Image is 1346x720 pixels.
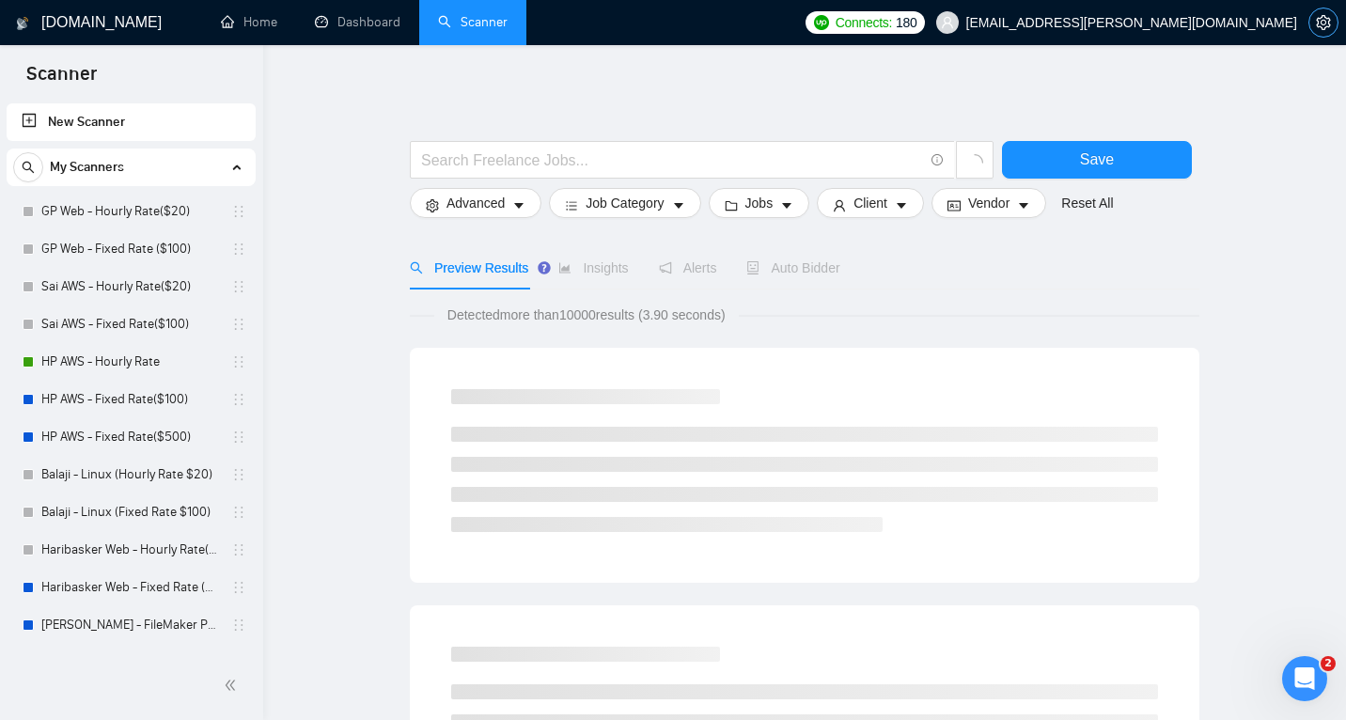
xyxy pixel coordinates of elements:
[13,152,43,182] button: search
[745,193,774,213] span: Jobs
[231,317,246,332] span: holder
[224,676,243,695] span: double-left
[231,392,246,407] span: holder
[438,14,508,30] a: searchScanner
[931,154,944,166] span: info-circle
[536,259,553,276] div: Tooltip anchor
[410,260,528,275] span: Preview Results
[231,279,246,294] span: holder
[7,103,256,141] li: New Scanner
[549,188,700,218] button: barsJob Categorycaret-down
[434,305,739,325] span: Detected more than 10000 results (3.90 seconds)
[836,12,892,33] span: Connects:
[896,12,916,33] span: 180
[41,606,220,644] a: [PERSON_NAME] - FileMaker Profile
[947,198,961,212] span: idcard
[22,103,241,141] a: New Scanner
[746,260,839,275] span: Auto Bidder
[410,188,541,218] button: settingAdvancedcaret-down
[221,14,277,30] a: homeHome
[41,493,220,531] a: Balaji - Linux (Fixed Rate $100)
[1080,148,1114,171] span: Save
[895,198,908,212] span: caret-down
[565,198,578,212] span: bars
[41,418,220,456] a: HP AWS - Fixed Rate($500)
[1002,141,1192,179] button: Save
[231,242,246,257] span: holder
[41,193,220,230] a: GP Web - Hourly Rate($20)
[1321,656,1336,671] span: 2
[41,343,220,381] a: HP AWS - Hourly Rate
[833,198,846,212] span: user
[41,381,220,418] a: HP AWS - Fixed Rate($100)
[1309,15,1338,30] span: setting
[41,644,220,681] a: [PERSON_NAME] - .net (Hourly Rate $20)
[817,188,924,218] button: userClientcaret-down
[966,154,983,171] span: loading
[41,456,220,493] a: Balaji - Linux (Hourly Rate $20)
[41,230,220,268] a: GP Web - Fixed Rate ($100)
[410,261,423,274] span: search
[725,198,738,212] span: folder
[1308,15,1338,30] a: setting
[231,354,246,369] span: holder
[659,260,717,275] span: Alerts
[231,505,246,520] span: holder
[41,531,220,569] a: Haribasker Web - Hourly Rate($25)
[672,198,685,212] span: caret-down
[11,60,112,100] span: Scanner
[941,16,954,29] span: user
[231,618,246,633] span: holder
[512,198,525,212] span: caret-down
[16,8,29,39] img: logo
[41,305,220,343] a: Sai AWS - Fixed Rate($100)
[586,193,664,213] span: Job Category
[1061,193,1113,213] a: Reset All
[814,15,829,30] img: upwork-logo.png
[421,149,923,172] input: Search Freelance Jobs...
[853,193,887,213] span: Client
[931,188,1046,218] button: idcardVendorcaret-down
[558,261,571,274] span: area-chart
[50,149,124,186] span: My Scanners
[231,580,246,595] span: holder
[709,188,810,218] button: folderJobscaret-down
[558,260,628,275] span: Insights
[780,198,793,212] span: caret-down
[231,542,246,557] span: holder
[231,204,246,219] span: holder
[41,569,220,606] a: Haribasker Web - Fixed Rate ($100)
[41,268,220,305] a: Sai AWS - Hourly Rate($20)
[968,193,1009,213] span: Vendor
[659,261,672,274] span: notification
[231,430,246,445] span: holder
[1308,8,1338,38] button: setting
[14,161,42,174] span: search
[746,261,759,274] span: robot
[1282,656,1327,701] iframe: Intercom live chat
[1017,198,1030,212] span: caret-down
[231,467,246,482] span: holder
[426,198,439,212] span: setting
[446,193,505,213] span: Advanced
[315,14,400,30] a: dashboardDashboard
